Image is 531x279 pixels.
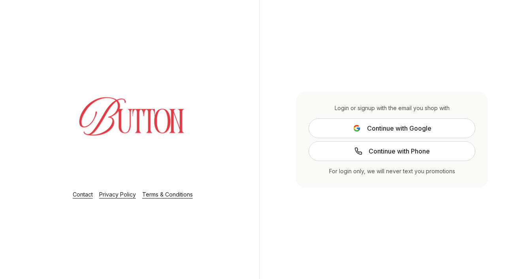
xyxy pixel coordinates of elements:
span: Continue with Google [367,124,431,133]
span: Continue with Phone [369,146,430,156]
div: Login or signup with the email you shop with [309,104,475,112]
a: Contact [73,191,93,198]
button: Continue with Google [309,118,475,138]
a: Privacy Policy [99,191,136,198]
div: For login only, we will never text you promotions [309,167,475,175]
a: Continue with Phone [309,141,475,161]
a: Terms & Conditions [142,191,193,198]
img: Login Layout Image [57,68,209,181]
